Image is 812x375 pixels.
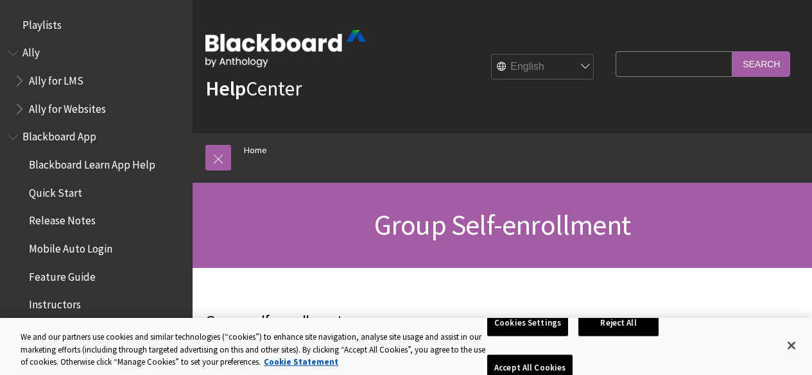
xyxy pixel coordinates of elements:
span: Quick Start [29,182,82,199]
span: Blackboard Learn App Help [29,154,155,171]
span: Ally for LMS [29,70,83,87]
strong: Help [205,76,246,101]
span: Ally [22,42,40,60]
span: Group Self-enrollment [374,207,630,242]
span: Blackboard App [22,126,96,144]
span: Playlists [22,14,62,31]
span: Mobile Auto Login [29,238,112,255]
select: Site Language Selector [492,54,594,80]
button: Cookies Settings [487,310,568,337]
input: Search [732,51,790,76]
button: Reject All [578,310,659,337]
a: More information about your privacy, opens in a new tab [264,356,338,367]
button: Close [777,331,806,360]
img: Blackboard by Anthology [205,30,366,67]
a: HelpCenter [205,76,302,101]
span: Instructors [29,294,81,312]
span: Feature Guide [29,266,96,283]
a: Home [244,142,267,158]
nav: Book outline for Playlists [8,14,185,36]
span: Release Notes [29,210,96,228]
div: We and our partners use cookies and similar technologies (“cookies”) to enhance site navigation, ... [21,331,487,369]
nav: Book outline for Anthology Ally Help [8,42,185,120]
span: Ally for Websites [29,98,106,115]
h3: Group self-enrollment [205,310,609,334]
